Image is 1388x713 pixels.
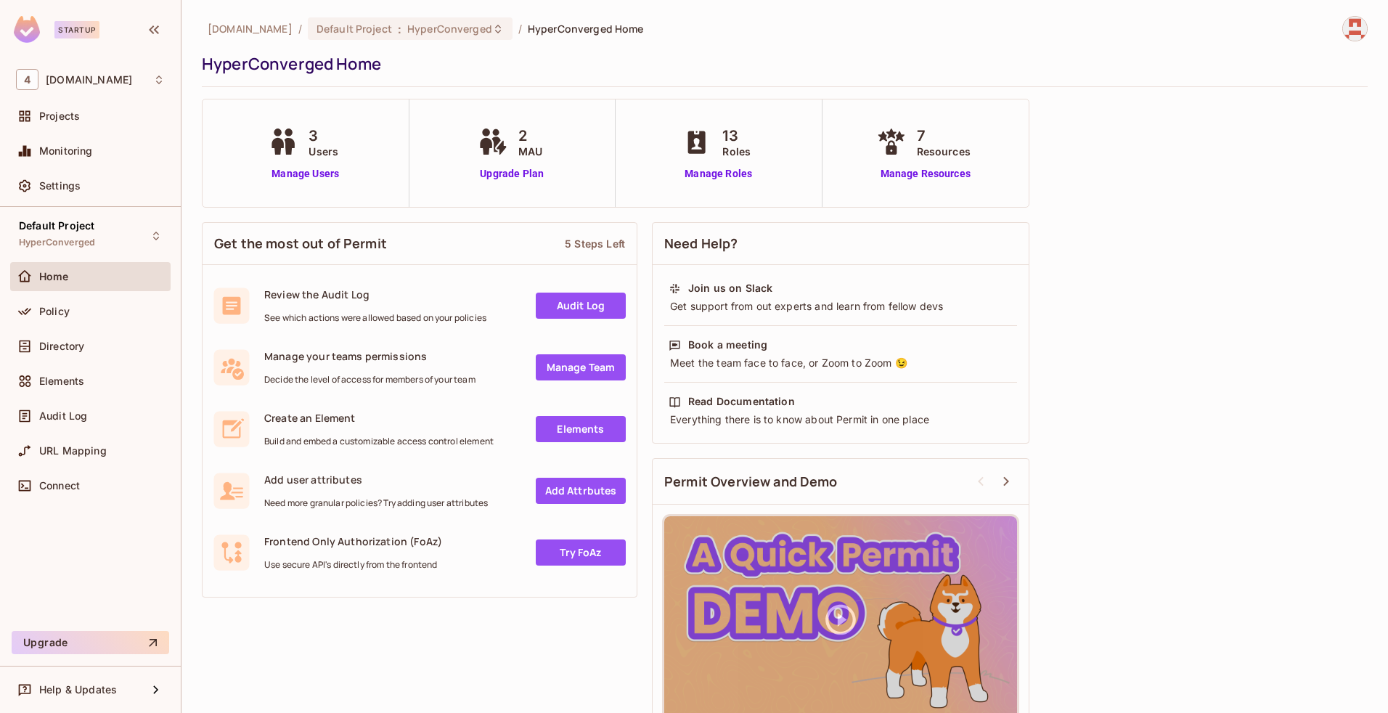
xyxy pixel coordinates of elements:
[39,110,80,122] span: Projects
[688,281,772,296] div: Join us on Slack
[1343,17,1367,41] img: abrar.gohar@46labs.com
[12,631,169,654] button: Upgrade
[679,166,758,182] a: Manage Roles
[309,125,338,147] span: 3
[298,22,302,36] li: /
[39,306,70,317] span: Policy
[917,144,971,159] span: Resources
[19,220,94,232] span: Default Project
[565,237,625,250] div: 5 Steps Left
[39,480,80,492] span: Connect
[407,22,492,36] span: HyperConverged
[54,21,99,38] div: Startup
[397,23,402,35] span: :
[39,180,81,192] span: Settings
[264,349,475,363] span: Manage your teams permissions
[16,69,38,90] span: 4
[264,436,494,447] span: Build and embed a customizable access control element
[917,125,971,147] span: 7
[518,125,542,147] span: 2
[264,559,442,571] span: Use secure API's directly from the frontend
[264,312,486,324] span: See which actions were allowed based on your policies
[688,394,795,409] div: Read Documentation
[688,338,767,352] div: Book a meeting
[202,53,1360,75] div: HyperConverged Home
[214,235,387,253] span: Get the most out of Permit
[264,497,488,509] span: Need more granular policies? Try adding user attributes
[317,22,392,36] span: Default Project
[722,125,751,147] span: 13
[265,166,346,182] a: Manage Users
[664,473,838,491] span: Permit Overview and Demo
[39,145,93,157] span: Monitoring
[264,411,494,425] span: Create an Element
[536,416,626,442] a: Elements
[39,375,84,387] span: Elements
[264,288,486,301] span: Review the Audit Log
[536,539,626,566] a: Try FoAz
[39,445,107,457] span: URL Mapping
[518,144,542,159] span: MAU
[264,534,442,548] span: Frontend Only Authorization (FoAz)
[536,478,626,504] a: Add Attrbutes
[518,22,522,36] li: /
[39,341,84,352] span: Directory
[669,299,1013,314] div: Get support from out experts and learn from fellow devs
[264,374,475,386] span: Decide the level of access for members of your team
[664,235,738,253] span: Need Help?
[264,473,488,486] span: Add user attributes
[536,354,626,380] a: Manage Team
[39,271,69,282] span: Home
[14,16,40,43] img: SReyMgAAAABJRU5ErkJggg==
[39,410,87,422] span: Audit Log
[19,237,95,248] span: HyperConverged
[873,166,978,182] a: Manage Resources
[536,293,626,319] a: Audit Log
[475,166,550,182] a: Upgrade Plan
[309,144,338,159] span: Users
[669,412,1013,427] div: Everything there is to know about Permit in one place
[39,684,117,696] span: Help & Updates
[46,74,132,86] span: Workspace: 46labs.com
[208,22,293,36] span: the active workspace
[722,144,751,159] span: Roles
[528,22,644,36] span: HyperConverged Home
[669,356,1013,370] div: Meet the team face to face, or Zoom to Zoom 😉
